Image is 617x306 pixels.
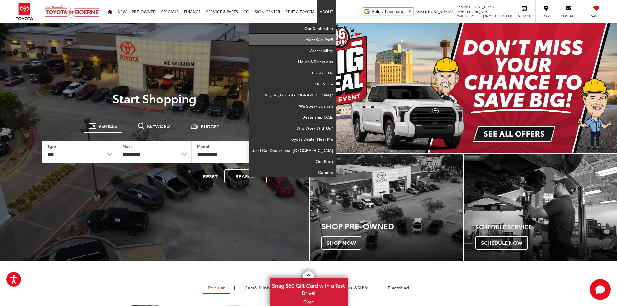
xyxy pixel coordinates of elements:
label: Make [122,143,133,149]
span: Snag $50 Gift Card with a Test Drive! [270,278,347,298]
a: Why Buy From [GEOGRAPHIC_DATA]? [249,89,336,100]
a: Toyota Dealer Near Me [249,133,336,144]
span: Map [539,14,553,18]
a: Shop Pre-Owned Shop Now [310,154,463,261]
a: Hours & Directions [249,56,336,67]
span: Collision Center [457,14,482,18]
span: ▼ [408,9,412,14]
label: Model [197,143,209,149]
span: Contact [561,14,576,18]
label: Type [47,143,56,149]
span: Vehicle [98,124,117,128]
span: [PHONE_NUMBER] [425,9,455,14]
li: | [233,284,237,291]
span: Service [517,14,531,18]
a: Contact Us [249,67,336,78]
button: Search [224,169,267,183]
a: Our Blog [249,156,336,167]
h3: Shop Pre-Owned [321,221,463,230]
img: Vic Vaughan Toyota of Boerne [45,5,100,18]
span: [PHONE_NUMBER] [466,9,496,14]
span: Select Language [372,9,404,14]
button: Toggle Chat Window [590,279,611,300]
a: Our Dealership [249,23,336,34]
a: Meet Our Staff [249,34,336,45]
a: We Speak Spanish [249,100,336,111]
h4: Schedule Service [475,224,617,230]
a: Careers [249,167,336,177]
span: Saved [589,14,603,18]
span: Schedule Now [475,236,528,250]
div: Toyota [464,154,617,261]
p: Start Shopping [27,92,281,105]
span: [PHONE_NUMBER] [469,4,499,9]
span: [PHONE_NUMBER] [483,14,513,18]
a: SUVs [324,282,373,293]
span: Service [457,4,468,9]
button: Reset [197,169,223,183]
div: Toyota [310,154,463,261]
a: Used Car Dealer near [GEOGRAPHIC_DATA] [249,145,336,156]
span: Parts [457,9,465,14]
span: Sales [416,9,424,14]
a: Why Work With Us? [249,122,336,133]
span: & Minivan [254,284,276,291]
a: Electrified [383,282,414,293]
span: Budget [201,124,219,129]
a: Cars [240,282,281,293]
svg: Start Chat [590,279,611,300]
a: Accessibility: Opens in a new tab [249,45,336,56]
a: Popular [203,282,230,294]
a: Dealership FAQs [249,111,336,122]
li: | [376,284,380,291]
a: Our Story [249,78,336,89]
a: Schedule Service Schedule Now [464,154,617,261]
span: Shop Now [321,236,361,250]
span: Keyword [147,124,170,128]
a: Select Language​ [372,9,412,14]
